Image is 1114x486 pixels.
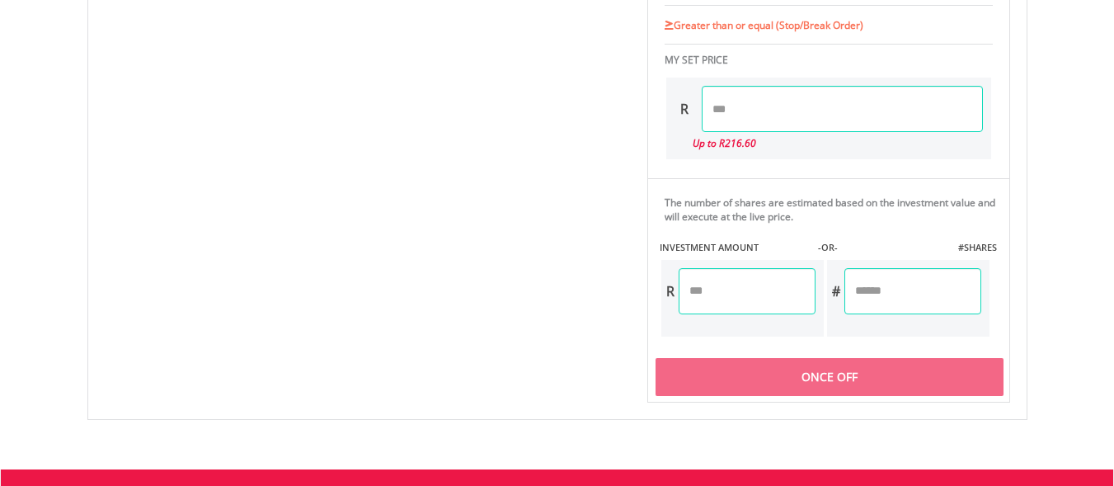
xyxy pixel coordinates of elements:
label: INVESTMENT AMOUNT [660,241,759,254]
div: R [666,86,702,132]
div: # [827,268,844,314]
div: The number of shares are estimated based on the investment value and will execute at the live price. [665,196,1003,224]
label: #SHARES [958,241,997,254]
h6: MY SET PRICE [665,53,993,68]
div: Once Off [656,358,1003,396]
div: Up to R [693,132,983,150]
div: R [661,268,679,314]
span: Greater than or equal (Stop/Break Order) [674,18,863,32]
label: -OR- [818,241,838,254]
span: 216.60 [725,136,756,150]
